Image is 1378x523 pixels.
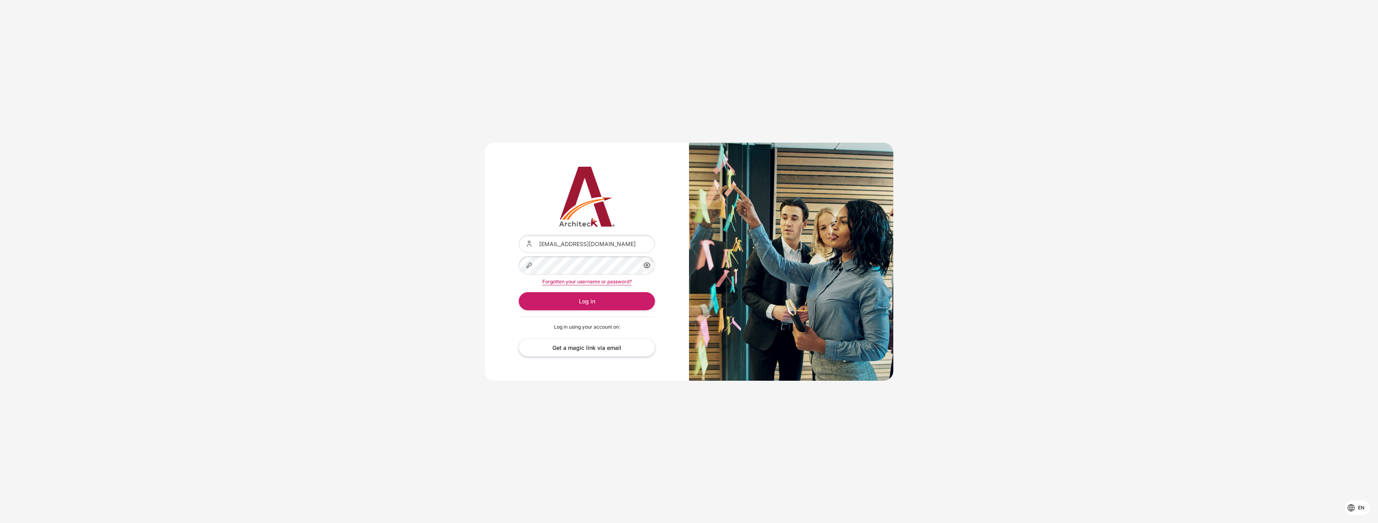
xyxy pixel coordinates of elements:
[519,167,655,227] a: Architeck 12 Architeck 12
[519,167,655,227] img: Architeck 12
[519,292,655,310] button: Log in
[1358,504,1364,511] span: en
[1345,501,1370,515] button: Languages
[519,339,655,357] a: Get a magic link via email
[519,235,655,253] input: Username or email
[519,323,655,331] p: Log in using your account on:
[542,279,632,285] a: Forgotten your username or password?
